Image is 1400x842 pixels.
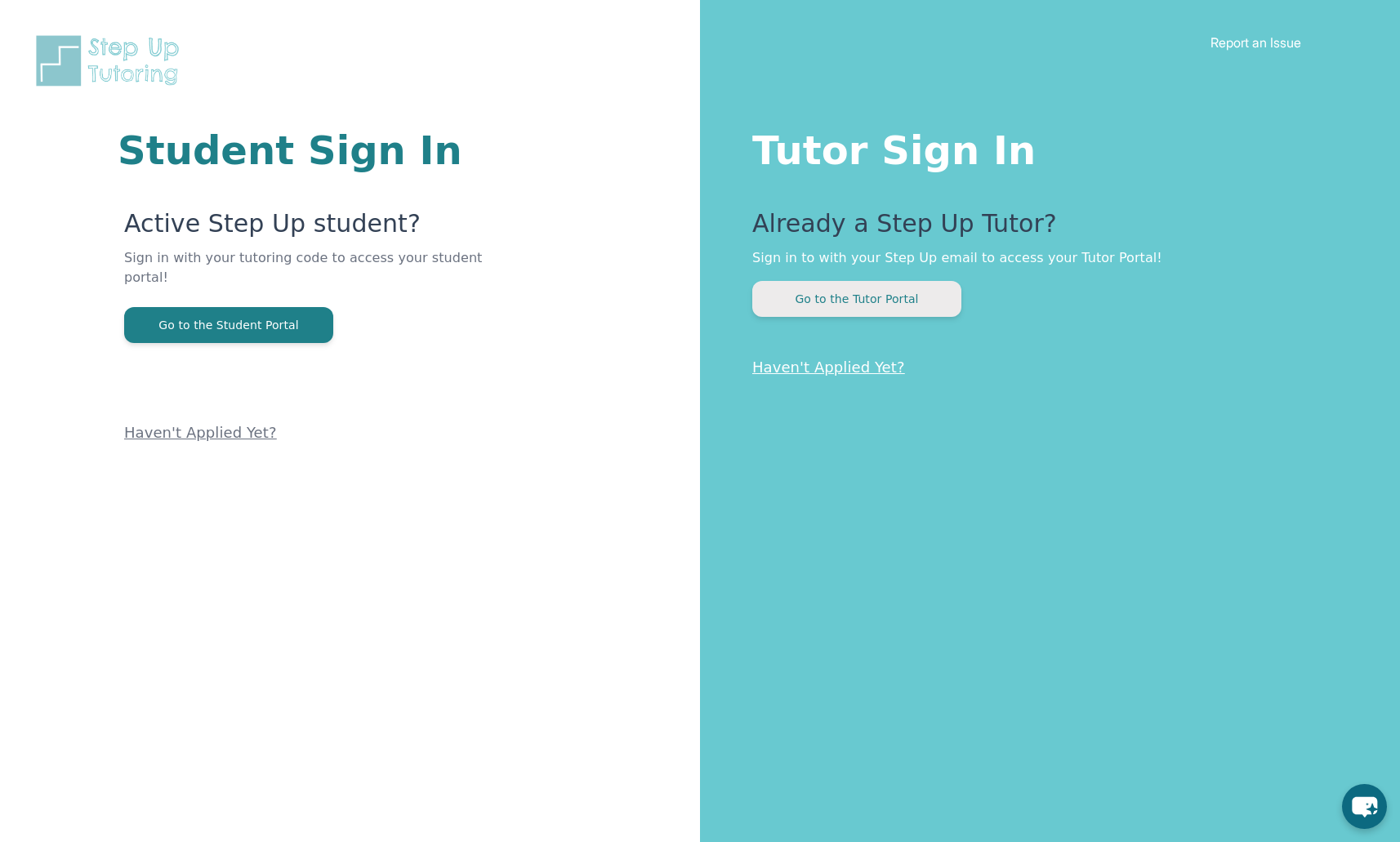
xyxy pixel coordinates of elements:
button: chat-button [1342,784,1387,829]
img: Step Up Tutoring horizontal logo [33,33,189,89]
a: Haven't Applied Yet? [752,359,905,376]
p: Active Step Up student? [124,209,504,248]
a: Go to the Student Portal [124,317,333,332]
button: Go to the Tutor Portal [752,281,961,317]
a: Go to the Tutor Portal [752,291,961,306]
p: Sign in to with your Step Up email to access your Tutor Portal! [752,248,1335,268]
h1: Tutor Sign In [752,124,1335,170]
h1: Student Sign In [118,131,504,170]
a: Report an Issue [1211,34,1301,51]
a: Haven't Applied Yet? [124,424,277,441]
p: Already a Step Up Tutor? [752,209,1335,248]
p: Sign in with your tutoring code to access your student portal! [124,248,504,307]
button: Go to the Student Portal [124,307,333,343]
